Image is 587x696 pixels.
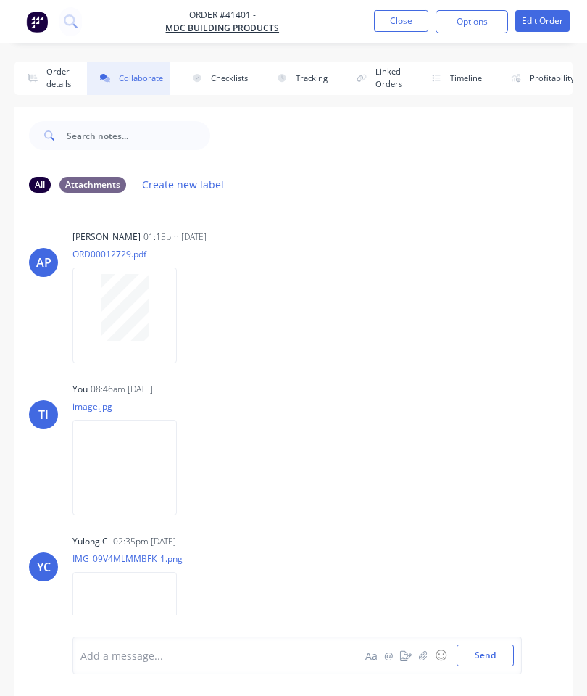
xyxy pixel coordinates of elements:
[72,248,191,260] p: ORD00012729.pdf
[59,177,126,193] div: Attachments
[26,11,48,33] img: Factory
[165,9,279,22] span: Order #41401 -
[72,535,110,548] div: Yulong Cl
[72,231,141,244] div: [PERSON_NAME]
[38,406,49,423] div: TI
[362,647,380,664] button: Aa
[380,647,397,664] button: @
[36,254,51,271] div: AP
[418,62,489,95] button: Timeline
[432,647,449,664] button: ☺
[72,400,191,413] p: image.jpg
[143,231,207,244] div: 01:15pm [DATE]
[135,175,232,194] button: Create new label
[14,62,78,95] button: Order details
[179,62,255,95] button: Checklists
[37,558,51,576] div: YC
[91,383,153,396] div: 08:46am [DATE]
[498,62,582,95] button: Profitability
[436,10,508,33] button: Options
[29,177,51,193] div: All
[457,645,514,666] button: Send
[72,552,191,565] p: IMG_09V4MLMMBFK_1.png
[344,62,409,95] button: Linked Orders
[538,647,573,681] iframe: Intercom live chat
[67,121,210,150] input: Search notes...
[165,22,279,35] a: MDC Building Products
[264,62,335,95] button: Tracking
[87,62,170,95] button: Collaborate
[374,10,428,32] button: Close
[113,535,176,548] div: 02:35pm [DATE]
[515,10,570,32] button: Edit Order
[72,383,88,396] div: You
